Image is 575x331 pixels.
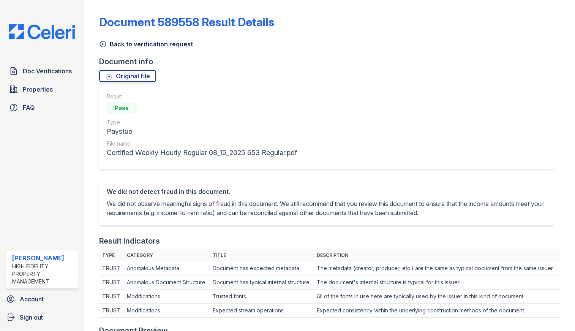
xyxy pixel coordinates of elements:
td: Anomalous Metadata [124,261,210,276]
div: Result [107,93,297,100]
div: Certified Weekly Hourly Regular 08_15_2025 653 Regular.pdf [107,147,297,158]
td: All of the fonts in use here are typically used by the issuer in this kind of document. [314,290,560,304]
td: TRUST [99,290,124,304]
div: Pass [107,102,137,114]
div: Result Indicators [99,236,160,246]
span: Sign out [20,313,43,322]
th: Category [124,249,210,261]
div: Paystub [107,126,297,137]
span: Doc Verifications [23,67,72,76]
td: Document has typical internal structure [210,276,314,290]
a: Sign out [3,310,81,325]
td: TRUST [99,304,124,318]
td: TRUST [99,276,124,290]
th: Title [210,249,314,261]
td: Anomalous Document Structure [124,276,210,290]
th: Type [99,249,124,261]
td: Modifications [124,290,210,304]
img: CE_Logo_Blue-a8612792a0a2168367f1c8372b55b34899dd931a85d93a1a3d3e32e68fde9ad4.png [3,24,81,39]
td: The document's internal structure is typical for this issuer. [314,276,560,290]
a: Original file [99,70,156,82]
td: Expected consistency within the underlying construction methods of the document. [314,304,560,318]
span: Account [20,295,44,304]
td: TRUST [99,261,124,276]
td: The metadata (creator, producer, etc.) are the same as typical document from the same issuer. [314,261,560,276]
div: Document info [99,56,560,67]
a: Properties [6,82,78,97]
div: File name [107,140,297,147]
a: Back to verification request [99,40,193,49]
td: Modifications [124,304,210,318]
div: [PERSON_NAME] [12,253,75,263]
div: We did not detect fraud in this document. [107,187,546,196]
td: Document has expected metadata [210,261,314,276]
td: Trusted fonts [210,290,314,304]
a: Doc Verifications [6,63,78,79]
span: Properties [23,85,53,94]
a: Document 589558 Result Details [99,15,274,29]
span: FAQ [23,103,35,112]
p: We did not observe meaningful signs of fraud in this document. We still recommend that you review... [107,199,546,217]
div: Type [107,119,297,126]
div: High Fidelity Property Management [12,263,75,285]
th: Description [314,249,560,261]
td: Expected stream operations [210,304,314,318]
a: FAQ [6,100,78,115]
a: Account [3,291,81,307]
